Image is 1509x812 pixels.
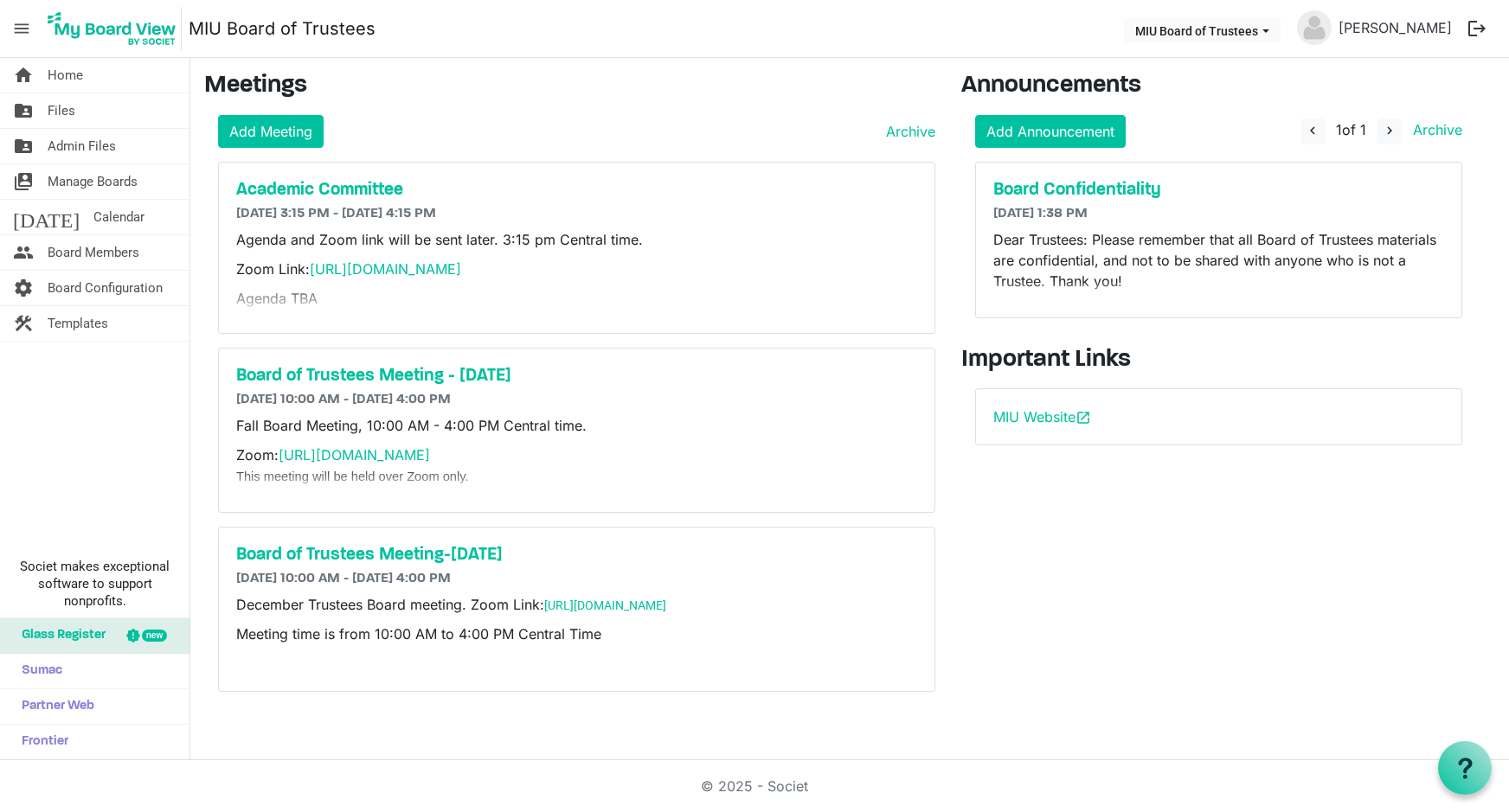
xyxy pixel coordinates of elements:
button: logout [1459,10,1495,47]
span: people [13,235,34,270]
h3: Important Links [961,346,1476,375]
p: Dear Trustees: Please remember that all Board of Trustees materials are confidential, and not to ... [993,229,1444,291]
p: Agenda and Zoom link will be sent later. 3:15 pm Central time. [236,229,917,250]
button: navigate_before [1300,118,1325,144]
span: Meeting time is from 10:00 AM to 4:00 PM Central Time [236,625,601,643]
span: This meeting will be held over Zoom only. [236,470,469,483]
span: Manage Boards [48,164,138,199]
span: switch_account [13,164,34,199]
span: Calendar [93,200,144,234]
p: Fall Board Meeting, 10:00 AM - 4:00 PM Central time. [236,415,917,436]
span: home [13,58,34,93]
span: navigate_before [1305,123,1320,138]
p: Zoom: [236,444,917,486]
span: Home [48,58,83,93]
h6: [DATE] 10:00 AM - [DATE] 4:00 PM [236,392,917,408]
span: settings [13,271,34,305]
span: Sumac [13,654,62,688]
a: Archive [1406,121,1462,138]
span: 1 [1336,121,1342,138]
a: MIU Websiteopen_in_new [993,408,1091,425]
div: new [142,630,167,642]
a: © 2025 - Societ [701,777,808,795]
img: My Board View Logo [42,7,182,50]
button: MIU Board of Trustees dropdownbutton [1124,18,1281,42]
a: Board of Trustees Meeting-[DATE] [236,545,917,566]
span: Agenda TBA [236,290,318,307]
h3: Announcements [961,72,1476,101]
h6: [DATE] 3:15 PM - [DATE] 4:15 PM [236,206,917,222]
span: [DATE] [13,200,80,234]
span: of 1 [1336,121,1366,138]
a: MIU Board of Trustees [189,11,376,46]
span: Admin Files [48,129,116,163]
img: no-profile-picture.svg [1297,10,1332,45]
a: Academic Committee [236,180,917,201]
a: Add Meeting [218,115,324,148]
h6: [DATE] 10:00 AM - [DATE] 4:00 PM [236,571,917,587]
a: [PERSON_NAME] [1332,10,1459,45]
span: construction [13,306,34,341]
span: Board Configuration [48,271,163,305]
span: Files [48,93,75,128]
span: Glass Register [13,618,106,653]
a: [URL][DOMAIN_NAME] [310,260,461,278]
span: Templates [48,306,108,341]
span: navigate_next [1382,123,1397,138]
a: [URL][DOMAIN_NAME] [544,598,666,612]
a: Archive [879,121,935,142]
p: December Trustees Board meeting. Zoom Link: [236,594,917,615]
a: Add Announcement [975,115,1126,148]
span: open_in_new [1076,410,1091,425]
a: [URL][DOMAIN_NAME] [279,446,430,464]
span: Societ makes exceptional software to support nonprofits. [8,558,182,610]
span: Frontier [13,725,68,759]
button: navigate_next [1377,118,1402,144]
span: folder_shared [13,93,34,128]
span: folder_shared [13,129,34,163]
span: Board Members [48,235,139,270]
span: Zoom Link: [236,260,461,278]
span: Partner Web [13,689,94,724]
h3: Meetings [204,72,935,101]
a: My Board View Logo [42,7,189,50]
a: Board Confidentiality [993,180,1444,201]
a: Board of Trustees Meeting - [DATE] [236,366,917,387]
span: [DATE] 1:38 PM [993,207,1088,221]
span: menu [5,12,38,45]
